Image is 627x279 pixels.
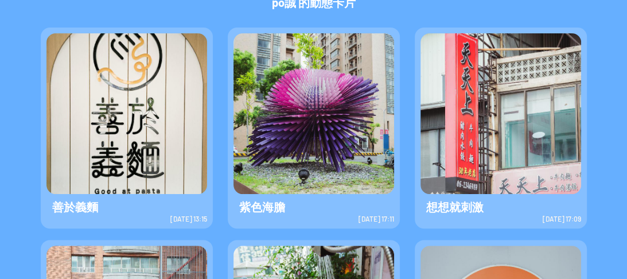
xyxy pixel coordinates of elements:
[233,194,291,219] span: 紫色海膽
[359,215,394,223] span: [DATE] 17:11
[46,33,207,194] img: Visruth.jpg not found
[420,194,489,219] span: 想想就刺激
[420,33,581,194] img: Visruth.jpg not found
[233,33,394,194] img: Visruth.jpg not found
[46,194,104,219] span: 善於義麵
[543,215,581,223] span: [DATE] 17:09
[170,215,207,223] span: [DATE] 13:15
